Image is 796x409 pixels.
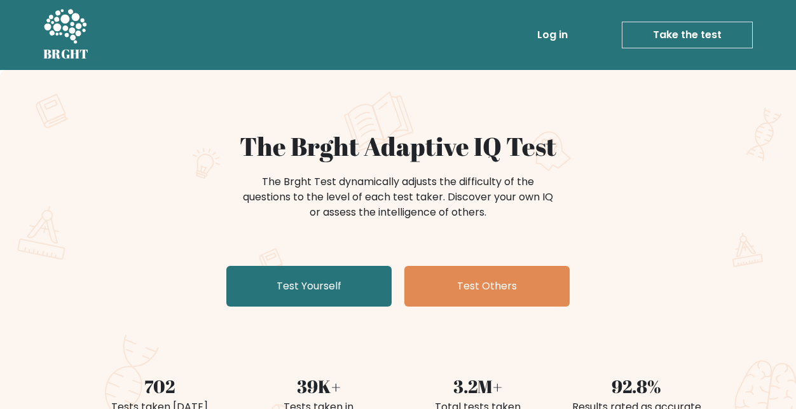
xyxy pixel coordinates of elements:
[406,373,549,399] div: 3.2M+
[239,174,557,220] div: The Brght Test dynamically adjusts the difficulty of the questions to the level of each test take...
[247,373,390,399] div: 39K+
[404,266,570,307] a: Test Others
[565,373,708,399] div: 92.8%
[43,5,89,65] a: BRGHT
[43,46,89,62] h5: BRGHT
[88,373,231,399] div: 702
[622,22,753,48] a: Take the test
[226,266,392,307] a: Test Yourself
[88,131,708,162] h1: The Brght Adaptive IQ Test
[532,22,573,48] a: Log in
